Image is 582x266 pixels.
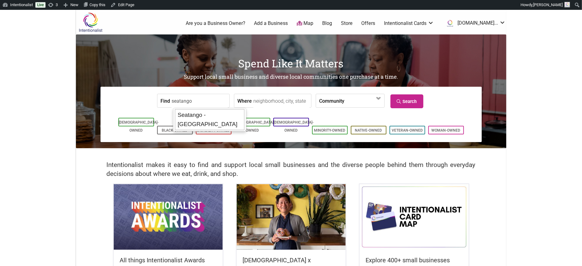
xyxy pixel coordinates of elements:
[186,20,245,27] a: Are you a Business Owner?
[384,20,434,27] a: Intentionalist Cards
[114,184,223,249] img: Intentionalist Awards
[341,20,353,27] a: Store
[392,128,423,133] a: Veteran-Owned
[319,94,344,107] label: Community
[362,20,375,27] a: Offers
[237,184,346,249] img: King Donuts - Hong Chhuor
[253,94,310,108] input: neighborhood, city, state
[322,20,332,27] a: Blog
[355,128,382,133] a: Native-Owned
[443,18,505,29] li: ist.com...
[162,128,188,133] a: Black-Owned
[297,20,313,27] a: Map
[107,161,476,178] h2: Intentionalist makes it easy to find and support local small businesses and the diverse people be...
[366,256,462,264] h5: Explore 400+ small businesses
[390,94,423,108] a: Search
[35,2,46,8] a: Live
[76,73,506,81] h2: Support local small business and diverse local communities one purchase at a time.
[76,56,506,71] h1: Spend Like It Matters
[443,18,505,29] a: [DOMAIN_NAME]...
[360,184,469,249] img: Intentionalist Card Map
[76,12,105,32] img: Intentionalist
[533,2,563,7] span: [PERSON_NAME]
[160,94,170,107] label: Find
[237,94,252,107] label: Where
[254,20,288,27] a: Add a Business
[235,120,275,133] a: [DEMOGRAPHIC_DATA]-Owned
[120,256,216,264] h5: All things Intentionalist Awards
[175,109,244,130] div: Seatango - [GEOGRAPHIC_DATA]
[314,128,346,133] a: Minority-Owned
[274,120,314,133] a: [DEMOGRAPHIC_DATA]-Owned
[432,128,461,133] a: Woman-Owned
[119,120,159,133] a: [DEMOGRAPHIC_DATA]-Owned
[172,94,228,108] input: a business, product, service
